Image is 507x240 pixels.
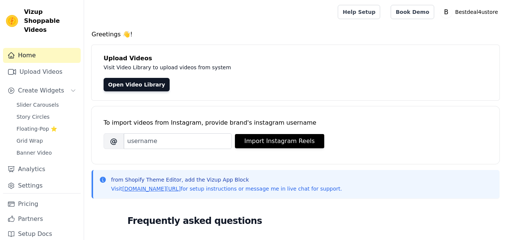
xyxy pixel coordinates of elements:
[338,5,380,19] a: Help Setup
[124,133,232,149] input: username
[6,15,18,27] img: Vizup
[235,134,324,148] button: Import Instagram Reels
[104,63,440,72] p: Visit Video Library to upload videos from system
[128,213,464,228] h2: Frequently asked questions
[111,185,342,192] p: Visit for setup instructions or message me in live chat for support.
[24,7,78,34] span: Vizup Shoppable Videos
[122,186,181,192] a: [DOMAIN_NAME][URL]
[3,83,81,98] button: Create Widgets
[452,5,501,19] p: Bestdeal4ustore
[3,162,81,177] a: Analytics
[3,178,81,193] a: Settings
[3,64,81,79] a: Upload Videos
[17,125,57,133] span: Floating-Pop ⭐
[104,78,170,91] a: Open Video Library
[3,48,81,63] a: Home
[12,136,81,146] a: Grid Wrap
[17,101,59,109] span: Slider Carousels
[12,148,81,158] a: Banner Video
[391,5,434,19] a: Book Demo
[12,100,81,110] a: Slider Carousels
[104,54,487,63] h4: Upload Videos
[440,5,501,19] button: B Bestdeal4ustore
[111,176,342,183] p: from Shopify Theme Editor, add the Vizup App Block
[92,30,499,39] h4: Greetings 👋!
[12,124,81,134] a: Floating-Pop ⭐
[3,212,81,227] a: Partners
[444,8,448,16] text: B
[104,118,487,127] div: To import videos from Instagram, provide brand's instagram username
[104,133,124,149] span: @
[12,112,81,122] a: Story Circles
[17,149,52,157] span: Banner Video
[18,86,64,95] span: Create Widgets
[17,113,50,121] span: Story Circles
[17,137,43,145] span: Grid Wrap
[3,197,81,212] a: Pricing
